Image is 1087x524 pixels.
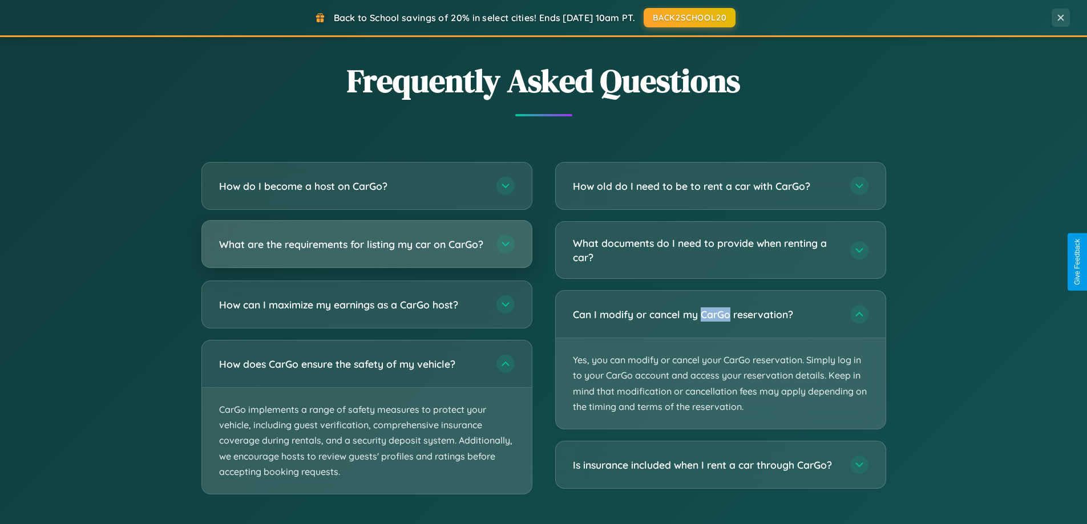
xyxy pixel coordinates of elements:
button: BACK2SCHOOL20 [644,8,736,27]
h3: How does CarGo ensure the safety of my vehicle? [219,357,485,371]
h3: What are the requirements for listing my car on CarGo? [219,237,485,251]
h3: Can I modify or cancel my CarGo reservation? [573,307,839,322]
h3: How old do I need to be to rent a car with CarGo? [573,179,839,193]
p: CarGo implements a range of safety measures to protect your vehicle, including guest verification... [202,388,532,494]
h3: Is insurance included when I rent a car through CarGo? [573,458,839,472]
h2: Frequently Asked Questions [201,59,886,103]
span: Back to School savings of 20% in select cities! Ends [DATE] 10am PT. [334,12,635,23]
h3: How do I become a host on CarGo? [219,179,485,193]
h3: What documents do I need to provide when renting a car? [573,236,839,264]
div: Give Feedback [1073,239,1081,285]
p: Yes, you can modify or cancel your CarGo reservation. Simply log in to your CarGo account and acc... [556,338,886,429]
h3: How can I maximize my earnings as a CarGo host? [219,298,485,312]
